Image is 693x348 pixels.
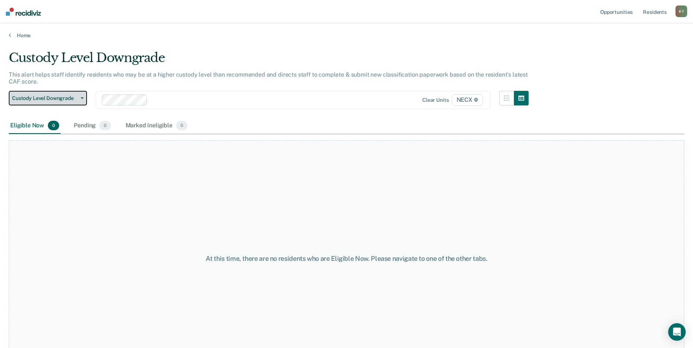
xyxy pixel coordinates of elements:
[422,97,449,103] div: Clear units
[9,32,684,39] a: Home
[72,118,112,134] div: Pending0
[9,118,61,134] div: Eligible Now0
[6,8,41,16] img: Recidiviz
[99,121,111,130] span: 0
[178,255,515,263] div: At this time, there are no residents who are Eligible Now. Please navigate to one of the other tabs.
[176,121,187,130] span: 0
[668,323,686,341] div: Open Intercom Messenger
[48,121,59,130] span: 0
[9,91,87,105] button: Custody Level Downgrade
[452,94,483,106] span: NECX
[675,5,687,17] div: K Y
[9,50,529,71] div: Custody Level Downgrade
[675,5,687,17] button: KY
[9,71,528,85] p: This alert helps staff identify residents who may be at a higher custody level than recommended a...
[124,118,189,134] div: Marked Ineligible0
[12,95,78,101] span: Custody Level Downgrade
